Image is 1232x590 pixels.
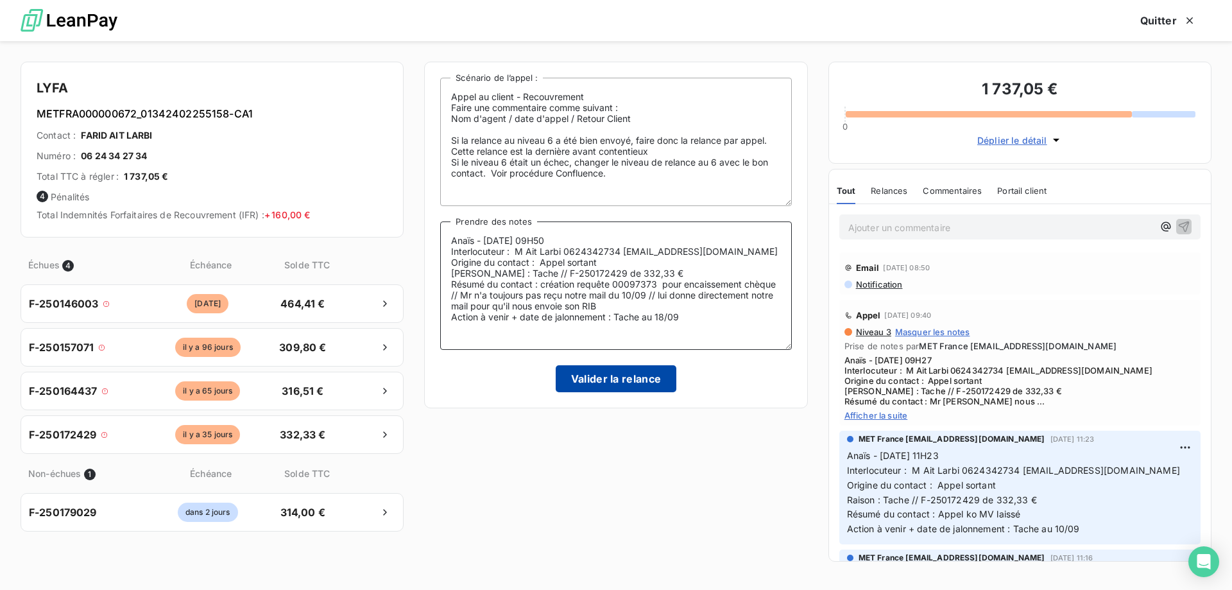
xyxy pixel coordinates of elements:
[977,134,1047,147] span: Déplier le détail
[856,263,880,273] span: Email
[81,150,147,162] span: 06 24 34 27 34
[844,355,1195,406] span: Anaïs - [DATE] 09H27 Interlocuteur : M Ait Larbi 0624342734 [EMAIL_ADDRESS][DOMAIN_NAME] Origine ...
[28,258,60,272] span: Échues
[37,191,48,202] span: 4
[1188,546,1219,577] div: Open Intercom Messenger
[837,186,856,196] span: Tout
[264,209,311,220] span: + 160,00 €
[844,341,1195,351] span: Prise de notes par
[440,78,791,206] textarea: Appel au client - Recouvrement Faire une commentaire comme suivant : Nom d'agent / date d'appel /...
[269,505,336,520] span: 314,00 €
[847,465,1180,476] span: Interlocuteur : M Ait Larbi 0624342734 [EMAIL_ADDRESS][DOMAIN_NAME]
[844,410,1195,421] span: Afficher la suite
[919,341,1116,351] span: MET France [EMAIL_ADDRESS][DOMAIN_NAME]
[884,311,931,319] span: [DATE] 09:40
[84,469,96,480] span: 1
[178,503,238,522] span: dans 2 jours
[997,186,1047,196] span: Portail client
[844,78,1195,103] h3: 1 737,05 €
[883,264,930,272] span: [DATE] 08:50
[37,170,119,183] span: Total TTC à régler :
[855,279,903,290] span: Notification
[62,260,74,272] span: 4
[855,327,891,337] span: Niveau 3
[37,150,76,162] span: Numéro :
[859,552,1045,564] span: MET France [EMAIL_ADDRESS][DOMAIN_NAME]
[37,129,76,142] span: Contact :
[21,3,117,39] img: logo LeanPay
[37,78,388,98] h4: LYFA
[29,340,94,355] span: F-250157071
[843,121,848,132] span: 0
[847,523,1080,534] span: Action à venir + date de jalonnement : Tache au 10/09
[440,221,791,350] textarea: Anaïs - [DATE] 09H50 Interlocuteur : M Ait Larbi 0624342734 [EMAIL_ADDRESS][DOMAIN_NAME] Origine ...
[37,191,388,204] span: Pénalités
[175,381,240,401] span: il y a 65 jours
[859,433,1045,445] span: MET France [EMAIL_ADDRESS][DOMAIN_NAME]
[124,170,169,183] span: 1 737,05 €
[973,133,1066,148] button: Déplier le détail
[895,327,970,337] span: Masquer les notes
[1125,7,1211,34] button: Quitter
[269,340,336,355] span: 309,80 €
[29,427,97,442] span: F-250172429
[556,365,677,392] button: Valider la relance
[187,294,228,313] span: [DATE]
[847,494,1037,505] span: Raison : Tache // F-250172429 de 332,33 €
[273,467,341,480] span: Solde TTC
[847,508,1021,519] span: Résumé du contact : Appel ko MV laissé
[847,480,996,490] span: Origine du contact : Appel sortant
[28,467,81,480] span: Non-échues
[175,338,241,357] span: il y a 96 jours
[29,505,97,520] span: F-250179029
[1050,435,1095,443] span: [DATE] 11:23
[1050,554,1093,562] span: [DATE] 11:16
[29,383,98,399] span: F-250164437
[856,310,881,320] span: Appel
[269,296,336,311] span: 464,41 €
[81,129,152,142] span: FARID AIT LARBI
[29,296,99,311] span: F-250146003
[269,383,336,399] span: 316,51 €
[151,467,271,480] span: Échéance
[37,106,388,121] h6: METFRA000000672_01342402255158-CA1
[871,186,907,196] span: Relances
[37,209,310,220] span: Total Indemnités Forfaitaires de Recouvrement (IFR) :
[175,425,240,444] span: il y a 35 jours
[269,427,336,442] span: 332,33 €
[151,258,271,272] span: Échéance
[273,258,341,272] span: Solde TTC
[847,450,939,461] span: Anaïs - [DATE] 11H23
[923,186,982,196] span: Commentaires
